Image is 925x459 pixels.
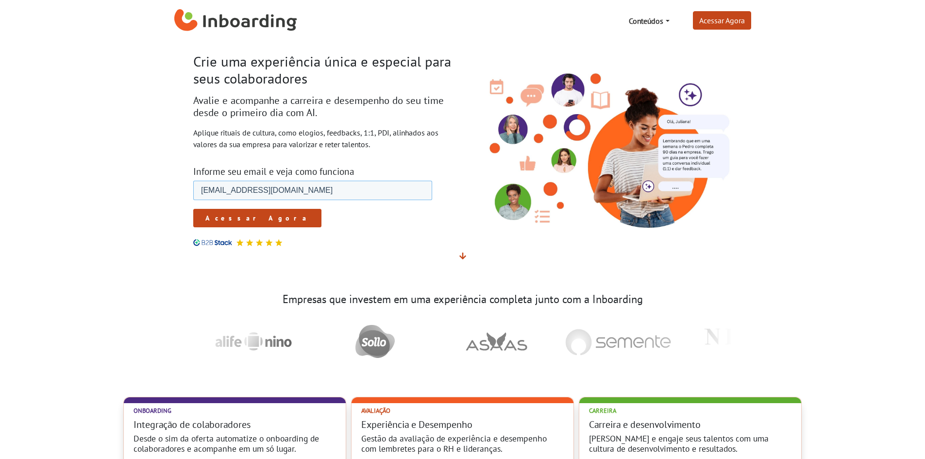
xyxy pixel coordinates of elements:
[361,433,564,454] h4: Gestão da avaliação de experiência e desempenho com lembretes para o RH e lideranças.
[589,407,791,414] h2: Carreira
[232,239,283,246] div: Avaliação 5 estrelas no B2B Stack
[64,40,192,58] input: Acessar Agora
[246,239,253,246] img: Avaliação 5 estrelas no B2B Stack
[202,317,304,366] img: Alife Nino
[347,317,402,366] img: Sollo Brasil
[693,11,751,30] a: Acessar Agora
[193,53,455,87] h1: Crie uma experiência única e especial para seus colaboradores
[361,419,564,430] h3: Experiência e Desempenho
[457,324,535,358] img: Asaas
[236,239,244,246] img: Avaliação 5 estrelas no B2B Stack
[134,419,336,430] h3: Integração de colaboradores
[361,407,564,414] h2: Avaliação
[193,95,455,119] h2: Avalie e acompanhe a carreira e desempenho do seu time desde o primeiro dia com AI.
[625,11,673,31] a: Conteúdos
[134,407,336,414] h2: Onboarding
[134,433,336,454] h4: Desde o sim da oferta automatize o onboarding de colaboradores e acompanhe em um só lugar.
[193,181,432,227] iframe: Form 0
[557,321,678,363] img: Semente Negocios
[470,56,732,232] img: Inboarding - Rutuais de Cultura com Inteligência Ariticial. Feedback, conversas 1:1, PDI.
[275,239,283,246] img: Avaliação 5 estrelas no B2B Stack
[193,293,732,306] h3: Empresas que investem em uma experiência completa junto com a Inboarding
[193,239,232,246] img: B2B Stack logo
[459,251,466,261] span: Veja mais detalhes abaixo
[265,239,273,246] img: Avaliação 5 estrelas no B2B Stack
[193,166,455,177] h3: Informe seu email e veja como funciona
[174,6,297,35] img: Inboarding Home
[193,127,455,150] p: Aplique rituais de cultura, como elogios, feedbacks, 1:1, PDI, alinhados aos valores da sua empre...
[174,4,297,38] a: Inboarding Home Page
[589,433,791,454] h4: [PERSON_NAME] e engaje seus talentos com uma cultura de desenvolvimento e resultados.
[255,239,263,246] img: Avaliação 5 estrelas no B2B Stack
[589,419,791,430] h3: Carreira e desenvolvimento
